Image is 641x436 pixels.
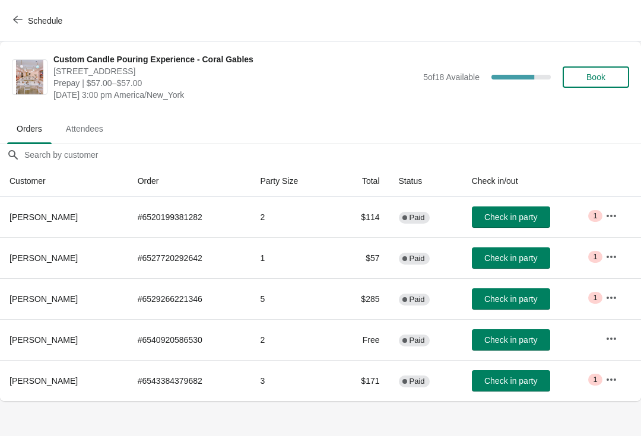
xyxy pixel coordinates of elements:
span: Check in party [484,294,537,304]
button: Schedule [6,10,72,31]
input: Search by customer [24,144,641,166]
button: Book [563,66,629,88]
td: 5 [250,278,334,319]
button: Check in party [472,206,550,228]
td: 2 [250,197,334,237]
span: Book [586,72,605,82]
span: Custom Candle Pouring Experience - Coral Gables [53,53,417,65]
th: Order [128,166,251,197]
button: Check in party [472,329,550,351]
span: 1 [593,375,597,384]
button: Check in party [472,370,550,392]
span: Schedule [28,16,62,26]
td: $285 [334,278,389,319]
span: Check in party [484,335,537,345]
th: Total [334,166,389,197]
span: Orders [7,118,52,139]
td: # 6540920586530 [128,319,251,360]
span: Paid [410,377,425,386]
span: Check in party [484,376,537,386]
td: $114 [334,197,389,237]
th: Status [389,166,462,197]
span: Prepay | $57.00–$57.00 [53,77,417,89]
th: Check in/out [462,166,596,197]
td: $57 [334,237,389,278]
span: [STREET_ADDRESS] [53,65,417,77]
span: [PERSON_NAME] [9,376,78,386]
span: Paid [410,254,425,263]
span: [PERSON_NAME] [9,253,78,263]
span: Paid [410,213,425,222]
span: [PERSON_NAME] [9,335,78,345]
span: Check in party [484,253,537,263]
span: 5 of 18 Available [423,72,480,82]
span: 1 [593,211,597,221]
td: Free [334,319,389,360]
span: Paid [410,336,425,345]
img: Custom Candle Pouring Experience - Coral Gables [16,60,44,94]
td: # 6520199381282 [128,197,251,237]
span: 1 [593,252,597,262]
td: $171 [334,360,389,401]
span: 1 [593,293,597,303]
button: Check in party [472,247,550,269]
td: # 6527720292642 [128,237,251,278]
td: # 6543384379682 [128,360,251,401]
span: [DATE] 3:00 pm America/New_York [53,89,417,101]
td: 3 [250,360,334,401]
span: Paid [410,295,425,304]
td: # 6529266221346 [128,278,251,319]
button: Check in party [472,288,550,310]
td: 1 [250,237,334,278]
span: [PERSON_NAME] [9,294,78,304]
span: Check in party [484,212,537,222]
th: Party Size [250,166,334,197]
td: 2 [250,319,334,360]
span: Attendees [56,118,113,139]
span: [PERSON_NAME] [9,212,78,222]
